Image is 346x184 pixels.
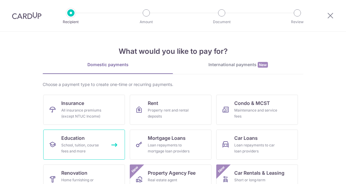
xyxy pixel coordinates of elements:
[148,169,196,176] span: Property Agency Fee
[43,62,173,68] div: Domestic payments
[53,4,65,10] span: Help
[199,19,244,25] p: Document
[12,12,41,19] img: CardUp
[61,169,87,176] span: Renovation
[234,100,270,107] span: Condo & MCST
[61,107,105,119] div: All insurance premiums (except NTUC Income)
[173,62,303,68] div: International payments
[148,107,191,119] div: Property rent and rental deposits
[234,107,278,119] div: Maintenance and service fees
[130,95,211,125] a: RentProperty rent and rental deposits
[234,134,258,142] span: Car Loans
[148,134,186,142] span: Mortgage Loans
[216,130,298,160] a: Car LoansLoan repayments to car loan providers
[61,142,105,154] div: School, tuition, course fees and more
[43,46,303,57] h4: What would you like to pay for?
[148,142,191,154] div: Loan repayments to mortgage loan providers
[130,164,140,174] span: New
[234,169,284,176] span: Car Rentals & Leasing
[43,81,303,87] div: Choose a payment type to create one-time or recurring payments.
[43,95,125,125] a: InsuranceAll insurance premiums (except NTUC Income)
[217,164,226,174] span: New
[43,130,125,160] a: EducationSchool, tuition, course fees and more
[49,19,93,25] p: Recipient
[61,100,84,107] span: Insurance
[61,134,85,142] span: Education
[216,95,298,125] a: Condo & MCSTMaintenance and service fees
[130,130,211,160] a: Mortgage LoansLoan repayments to mortgage loan providers
[234,142,278,154] div: Loan repayments to car loan providers
[258,62,268,68] span: New
[148,100,158,107] span: Rent
[124,19,168,25] p: Amount
[275,19,320,25] p: Review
